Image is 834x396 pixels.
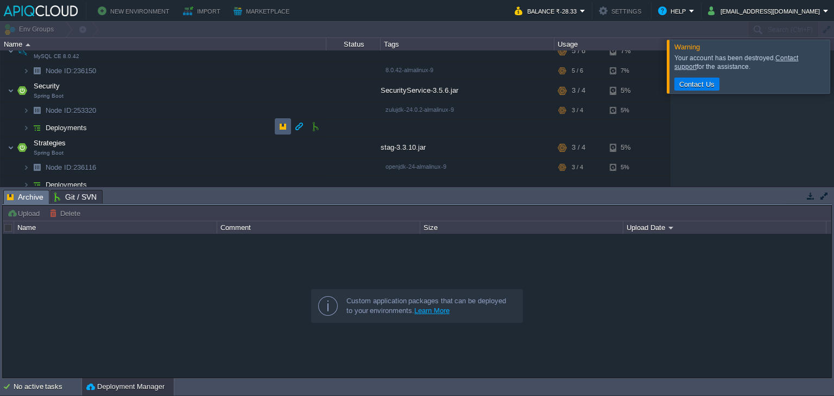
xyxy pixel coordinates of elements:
[599,4,645,17] button: Settings
[676,79,718,89] button: Contact Us
[26,43,30,46] img: AMDAwAAAACH5BAEAAAAALAAAAAABAAEAAAICRAEAOw==
[29,62,45,79] img: AMDAwAAAACH5BAEAAAAALAAAAAABAAEAAAICRAEAOw==
[23,62,29,79] img: AMDAwAAAACH5BAEAAAAALAAAAAABAAEAAAICRAEAOw==
[610,159,645,176] div: 5%
[45,106,98,115] a: Node ID:253320
[381,38,554,50] div: Tags
[15,80,30,101] img: AMDAwAAAACH5BAEAAAAALAAAAAABAAEAAAICRAEAOw==
[33,81,61,91] span: Security
[218,221,420,234] div: Comment
[45,163,98,172] span: 236116
[674,54,827,71] div: Your account has been destroyed. for the assistance.
[708,4,823,17] button: [EMAIL_ADDRESS][DOMAIN_NAME]
[386,67,433,73] span: 8.0.42-almalinux-9
[15,221,217,234] div: Name
[34,93,64,99] span: Spring Boot
[7,208,43,218] button: Upload
[386,106,454,113] span: zulujdk-24.0.2-almalinux-9
[34,53,79,60] span: MySQL CE 8.0.42
[33,82,61,90] a: SecuritySpring Boot
[381,80,554,101] div: SecurityService-3.5.6.jar
[572,137,585,158] div: 3 / 4
[14,378,81,395] div: No active tasks
[572,80,585,101] div: 3 / 4
[8,137,14,158] img: AMDAwAAAACH5BAEAAAAALAAAAAABAAEAAAICRAEAOw==
[414,306,450,315] a: Learn More
[674,43,700,51] span: Warning
[45,66,98,75] span: 236150
[29,159,45,176] img: AMDAwAAAACH5BAEAAAAALAAAAAABAAEAAAICRAEAOw==
[46,106,73,114] span: Node ID:
[572,102,583,119] div: 3 / 4
[8,40,14,62] img: AMDAwAAAACH5BAEAAAAALAAAAAABAAEAAAICRAEAOw==
[33,139,67,147] a: StrategiesSpring Boot
[54,190,97,203] span: Git / SVN
[346,296,514,316] div: Custom application packages that can be deployed to your environments.
[572,159,583,176] div: 3 / 4
[572,40,585,62] div: 5 / 6
[34,150,64,156] span: Spring Boot
[46,67,73,75] span: Node ID:
[381,137,554,158] div: stag-3.3.10.jar
[86,381,165,392] button: Deployment Manager
[29,102,45,119] img: AMDAwAAAACH5BAEAAAAALAAAAAABAAEAAAICRAEAOw==
[421,221,623,234] div: Size
[555,38,669,50] div: Usage
[49,208,84,218] button: Delete
[23,102,29,119] img: AMDAwAAAACH5BAEAAAAALAAAAAABAAEAAAICRAEAOw==
[15,40,30,62] img: AMDAwAAAACH5BAEAAAAALAAAAAABAAEAAAICRAEAOw==
[7,190,43,204] span: Archive
[658,4,689,17] button: Help
[23,176,29,193] img: AMDAwAAAACH5BAEAAAAALAAAAAABAAEAAAICRAEAOw==
[45,106,98,115] span: 253320
[610,102,645,119] div: 5%
[183,4,224,17] button: Import
[8,80,14,101] img: AMDAwAAAACH5BAEAAAAALAAAAAABAAEAAAICRAEAOw==
[624,221,826,234] div: Upload Date
[610,137,645,158] div: 5%
[46,163,73,171] span: Node ID:
[45,180,89,189] a: Deployments
[4,5,78,16] img: APIQCloud
[23,119,29,136] img: AMDAwAAAACH5BAEAAAAALAAAAAABAAEAAAICRAEAOw==
[610,80,645,101] div: 5%
[610,62,645,79] div: 7%
[233,4,293,17] button: Marketplace
[98,4,173,17] button: New Environment
[610,40,645,62] div: 7%
[572,62,583,79] div: 5 / 6
[1,38,326,50] div: Name
[45,123,89,132] a: Deployments
[33,138,67,148] span: Strategies
[45,163,98,172] a: Node ID:236116
[386,163,446,170] span: openjdk-24-almalinux-9
[45,66,98,75] a: Node ID:236150
[327,38,380,50] div: Status
[15,137,30,158] img: AMDAwAAAACH5BAEAAAAALAAAAAABAAEAAAICRAEAOw==
[33,42,85,50] a: SQL DatabasesMySQL CE 8.0.42
[29,119,45,136] img: AMDAwAAAACH5BAEAAAAALAAAAAABAAEAAAICRAEAOw==
[515,4,580,17] button: Balance ₹-28.33
[29,176,45,193] img: AMDAwAAAACH5BAEAAAAALAAAAAABAAEAAAICRAEAOw==
[23,159,29,176] img: AMDAwAAAACH5BAEAAAAALAAAAAABAAEAAAICRAEAOw==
